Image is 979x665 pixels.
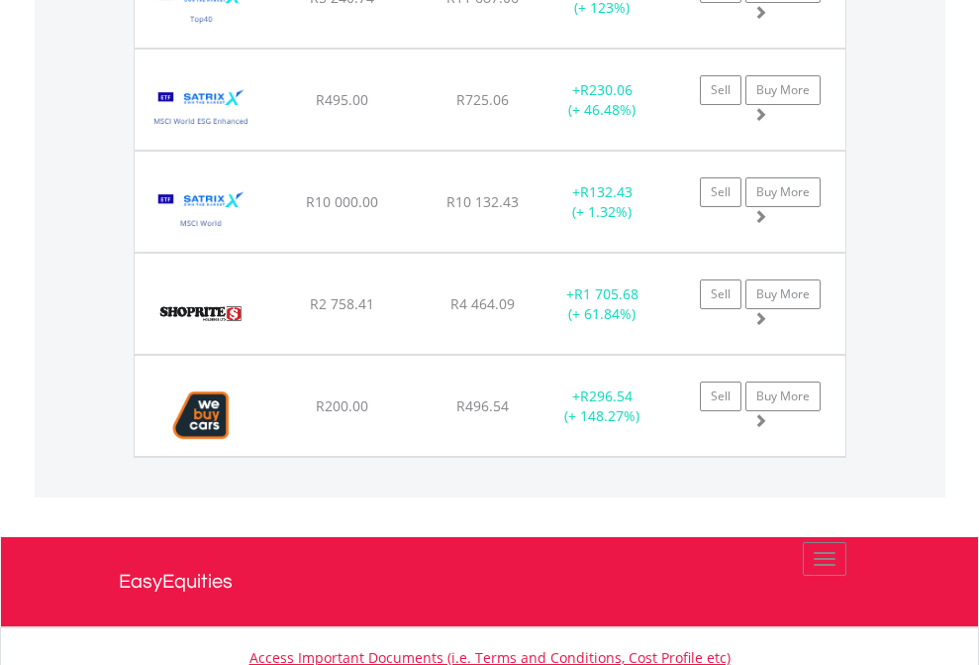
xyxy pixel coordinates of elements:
[306,192,378,211] span: R10 000.00
[316,396,368,415] span: R200.00
[145,278,256,349] img: EQU.ZA.SHP.png
[745,382,821,411] a: Buy More
[540,387,664,426] div: + (+ 148.27%)
[700,382,741,411] a: Sell
[145,176,258,247] img: EQU.ZA.STXWDM.png
[574,284,638,303] span: R1 705.68
[540,80,664,120] div: + (+ 46.48%)
[456,396,509,415] span: R496.54
[145,381,258,451] img: EQU.ZA.WBC.png
[745,177,821,207] a: Buy More
[540,284,664,324] div: + (+ 61.84%)
[446,192,519,211] span: R10 132.43
[450,294,515,313] span: R4 464.09
[456,90,509,109] span: R725.06
[580,387,633,405] span: R296.54
[580,182,633,201] span: R132.43
[145,74,258,145] img: EQU.ZA.STXESG.png
[700,177,741,207] a: Sell
[580,80,633,99] span: R230.06
[745,75,821,105] a: Buy More
[745,279,821,309] a: Buy More
[540,182,664,222] div: + (+ 1.32%)
[119,537,861,626] a: EasyEquities
[700,75,741,105] a: Sell
[310,294,374,313] span: R2 758.41
[700,279,741,309] a: Sell
[316,90,368,109] span: R495.00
